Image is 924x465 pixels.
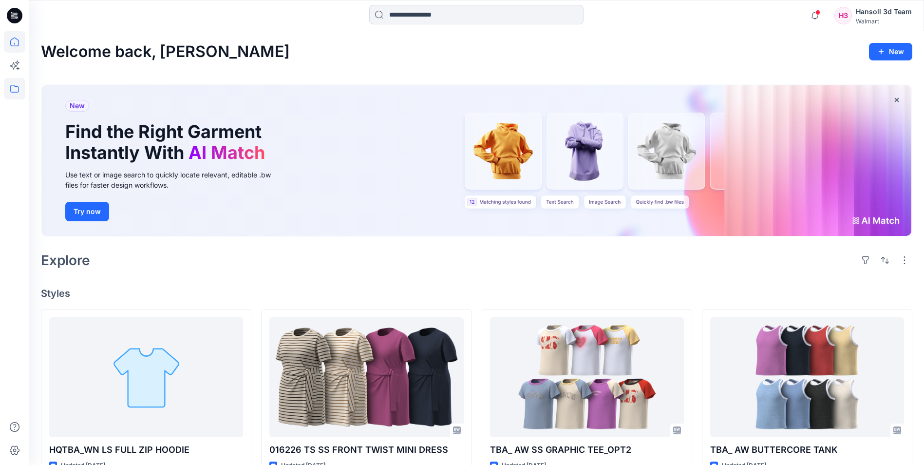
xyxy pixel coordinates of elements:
span: New [70,100,85,112]
p: TBA_ AW BUTTERCORE TANK [710,443,904,457]
button: New [869,43,912,60]
button: Try now [65,202,109,221]
h1: Find the Right Garment Instantly With [65,121,270,163]
div: H3 [834,7,852,24]
div: Hansoll 3d Team [856,6,912,18]
a: HQTBA_WN LS FULL ZIP HOODIE [49,317,243,437]
a: TBA_ AW SS GRAPHIC TEE_OPT2 [490,317,684,437]
h2: Welcome back, [PERSON_NAME] [41,43,290,61]
span: AI Match [189,142,265,163]
p: 016226 TS SS FRONT TWIST MINI DRESS [269,443,463,457]
p: HQTBA_WN LS FULL ZIP HOODIE [49,443,243,457]
p: TBA_ AW SS GRAPHIC TEE_OPT2 [490,443,684,457]
h4: Styles [41,288,912,299]
a: 016226 TS SS FRONT TWIST MINI DRESS [269,317,463,437]
h2: Explore [41,252,90,268]
div: Use text or image search to quickly locate relevant, editable .bw files for faster design workflows. [65,170,284,190]
div: Walmart [856,18,912,25]
a: TBA_ AW BUTTERCORE TANK [710,317,904,437]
